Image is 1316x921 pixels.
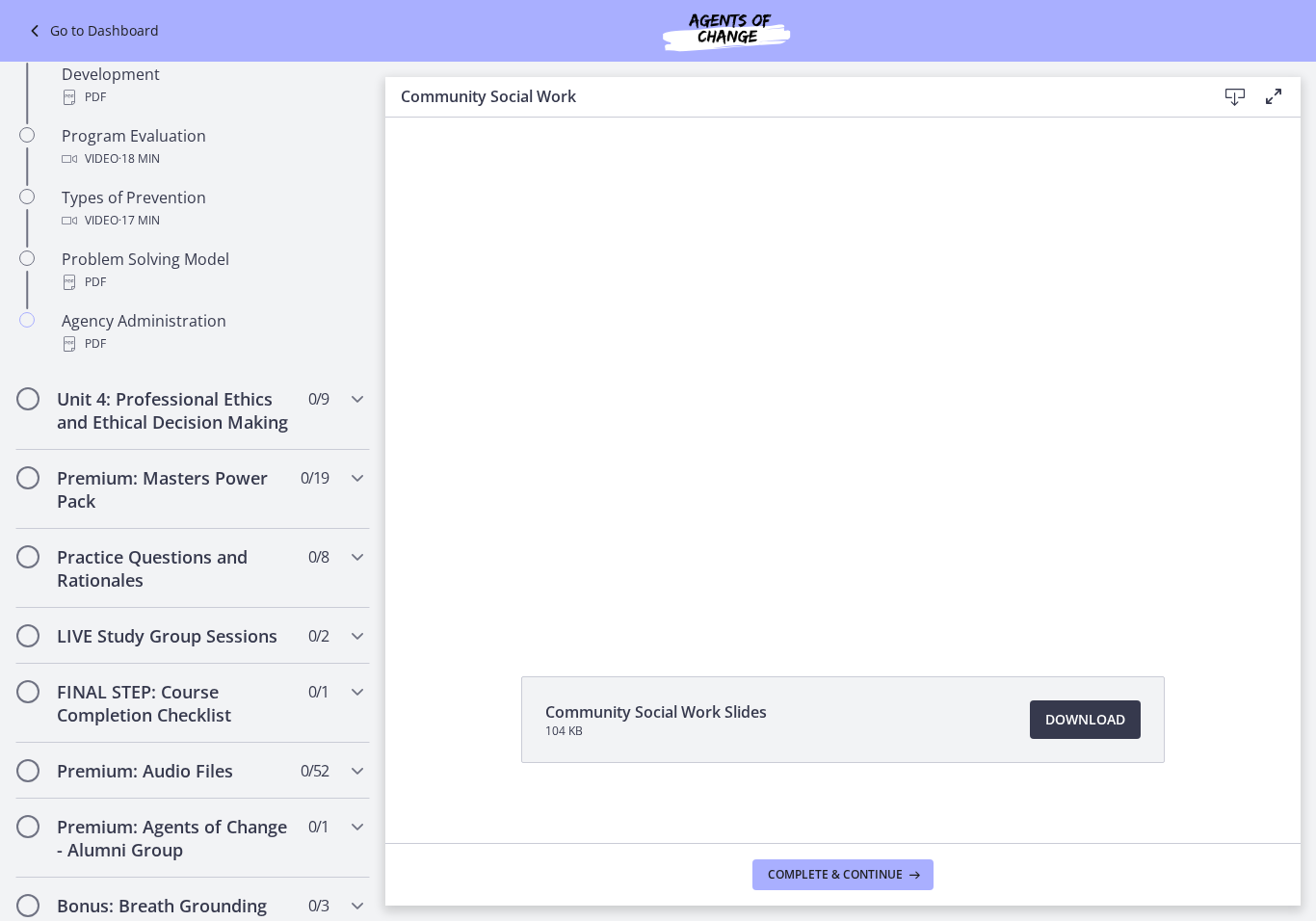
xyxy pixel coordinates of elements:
[62,209,362,232] div: Video
[611,8,842,54] img: Agents of Change
[768,867,903,882] span: Complete & continue
[62,271,362,294] div: PDF
[1030,700,1141,739] a: Download
[62,86,362,109] div: PDF
[308,815,329,838] span: 0 / 1
[385,118,1301,632] iframe: Video Lesson
[401,85,1185,108] h3: Community Social Work
[301,759,329,782] span: 0 / 52
[301,466,329,489] span: 0 / 19
[545,724,767,739] span: 104 KB
[118,147,160,171] span: · 18 min
[308,387,329,410] span: 0 / 9
[545,700,767,724] span: Community Social Work Slides
[752,859,934,890] button: Complete & continue
[308,545,329,568] span: 0 / 8
[23,19,159,42] a: Go to Dashboard
[1045,708,1125,731] span: Download
[62,332,362,355] div: PDF
[308,680,329,703] span: 0 / 1
[118,209,160,232] span: · 17 min
[62,39,362,109] div: Community Organizing and Community Development
[57,680,292,726] h2: FINAL STEP: Course Completion Checklist
[57,759,292,782] h2: Premium: Audio Files
[62,147,362,171] div: Video
[62,186,362,232] div: Types of Prevention
[62,124,362,171] div: Program Evaluation
[62,248,362,294] div: Problem Solving Model
[57,545,292,592] h2: Practice Questions and Rationales
[57,466,292,513] h2: Premium: Masters Power Pack
[57,815,292,861] h2: Premium: Agents of Change - Alumni Group
[62,309,362,355] div: Agency Administration
[57,387,292,434] h2: Unit 4: Professional Ethics and Ethical Decision Making
[308,894,329,917] span: 0 / 3
[57,624,292,647] h2: LIVE Study Group Sessions
[308,624,329,647] span: 0 / 2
